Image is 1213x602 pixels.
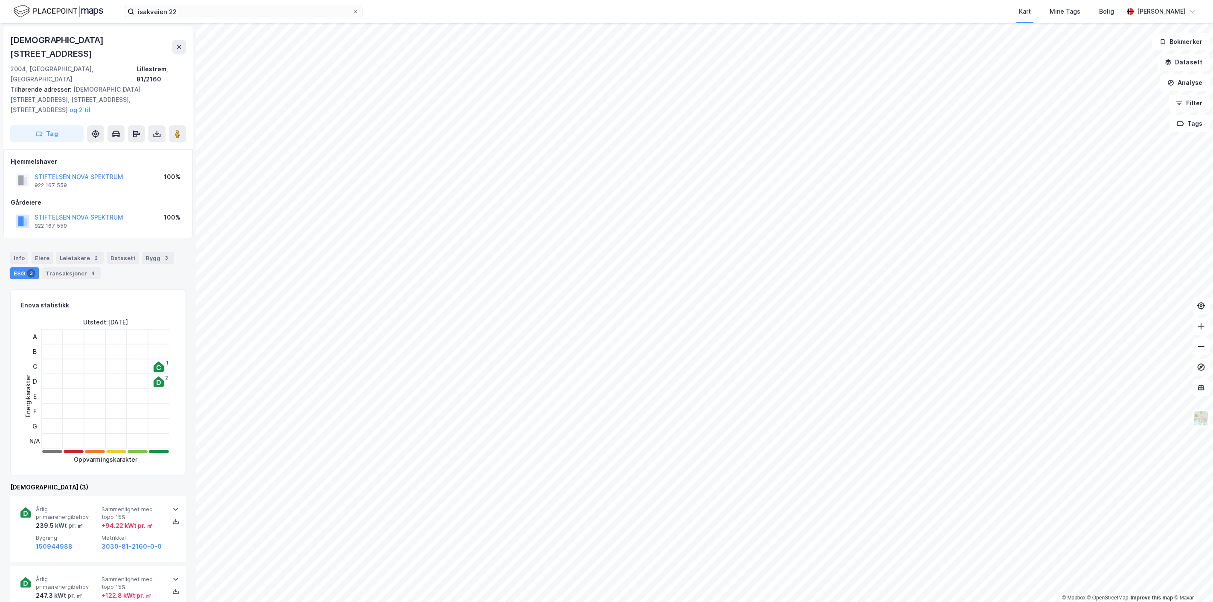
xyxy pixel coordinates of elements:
[11,197,186,208] div: Gårdeiere
[92,254,100,262] div: 2
[102,534,164,541] span: Matrikkel
[53,590,82,601] div: kWt pr. ㎡
[29,374,40,389] div: D
[10,86,73,93] span: Tilhørende adresser:
[1062,595,1085,601] a: Mapbox
[1169,95,1210,112] button: Filter
[136,64,186,84] div: Lillestrøm, 81/2160
[164,212,180,223] div: 100%
[102,541,162,552] button: 3030-81-2160-0-0
[89,269,97,278] div: 4
[10,125,84,142] button: Tag
[56,252,104,264] div: Leietakere
[14,4,103,19] img: logo.f888ab2527a4732fd821a326f86c7f29.svg
[35,182,67,189] div: 922 167 559
[102,590,151,601] div: + 122.8 kWt pr. ㎡
[10,33,172,61] div: [DEMOGRAPHIC_DATA][STREET_ADDRESS]
[165,375,168,380] div: 2
[1099,6,1114,17] div: Bolig
[134,5,352,18] input: Søk på adresse, matrikkel, gårdeiere, leietakere eller personer
[83,317,128,327] div: Utstedt : [DATE]
[36,534,98,541] span: Bygning
[1170,561,1213,602] iframe: Chat Widget
[29,329,40,344] div: A
[102,506,164,521] span: Sammenlignet med topp 15%
[29,359,40,374] div: C
[27,269,35,278] div: 3
[1170,115,1210,132] button: Tags
[1050,6,1080,17] div: Mine Tags
[10,84,179,115] div: [DEMOGRAPHIC_DATA][STREET_ADDRESS], [STREET_ADDRESS], [STREET_ADDRESS]
[102,521,153,531] div: + 94.22 kWt pr. ㎡
[164,172,180,182] div: 100%
[10,267,39,279] div: ESG
[1158,54,1210,71] button: Datasett
[10,252,28,264] div: Info
[10,482,186,492] div: [DEMOGRAPHIC_DATA] (3)
[162,254,171,262] div: 3
[32,252,53,264] div: Eiere
[54,521,83,531] div: kWt pr. ㎡
[142,252,174,264] div: Bygg
[74,454,137,465] div: Oppvarmingskarakter
[36,590,82,601] div: 247.3
[36,576,98,590] span: Årlig primærenergibehov
[36,541,73,552] button: 150944988
[1131,595,1173,601] a: Improve this map
[29,389,40,404] div: E
[36,506,98,521] span: Årlig primærenergibehov
[11,156,186,167] div: Hjemmelshaver
[23,375,33,417] div: Energikarakter
[1160,74,1210,91] button: Analyse
[1152,33,1210,50] button: Bokmerker
[10,64,136,84] div: 2004, [GEOGRAPHIC_DATA], [GEOGRAPHIC_DATA]
[166,360,168,365] div: 1
[42,267,101,279] div: Transaksjoner
[21,300,69,310] div: Enova statistikk
[29,419,40,434] div: G
[35,223,67,229] div: 922 167 559
[107,252,139,264] div: Datasett
[1019,6,1031,17] div: Kart
[29,344,40,359] div: B
[1087,595,1129,601] a: OpenStreetMap
[29,404,40,419] div: F
[36,521,83,531] div: 239.5
[29,434,40,449] div: N/A
[1193,410,1209,426] img: Z
[1137,6,1186,17] div: [PERSON_NAME]
[102,576,164,590] span: Sammenlignet med topp 15%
